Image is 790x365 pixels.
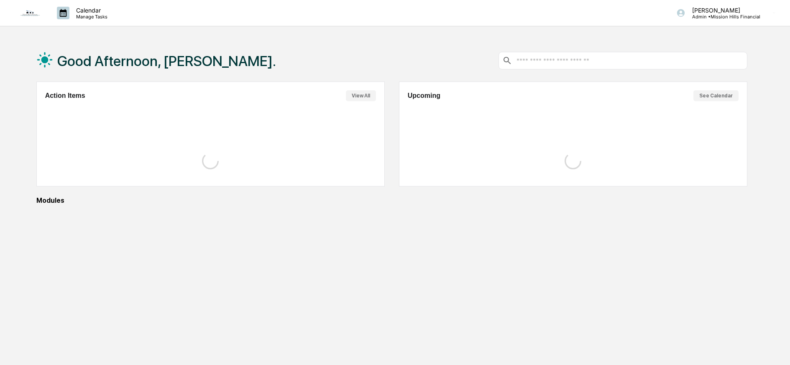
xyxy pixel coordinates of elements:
[346,90,376,101] button: View All
[693,90,739,101] button: See Calendar
[57,53,276,69] h1: Good Afternoon, [PERSON_NAME].
[69,7,112,14] p: Calendar
[685,7,760,14] p: [PERSON_NAME]
[685,14,760,20] p: Admin • Mission Hills Financial
[36,197,747,204] div: Modules
[408,92,440,100] h2: Upcoming
[45,92,85,100] h2: Action Items
[69,14,112,20] p: Manage Tasks
[20,10,40,16] img: logo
